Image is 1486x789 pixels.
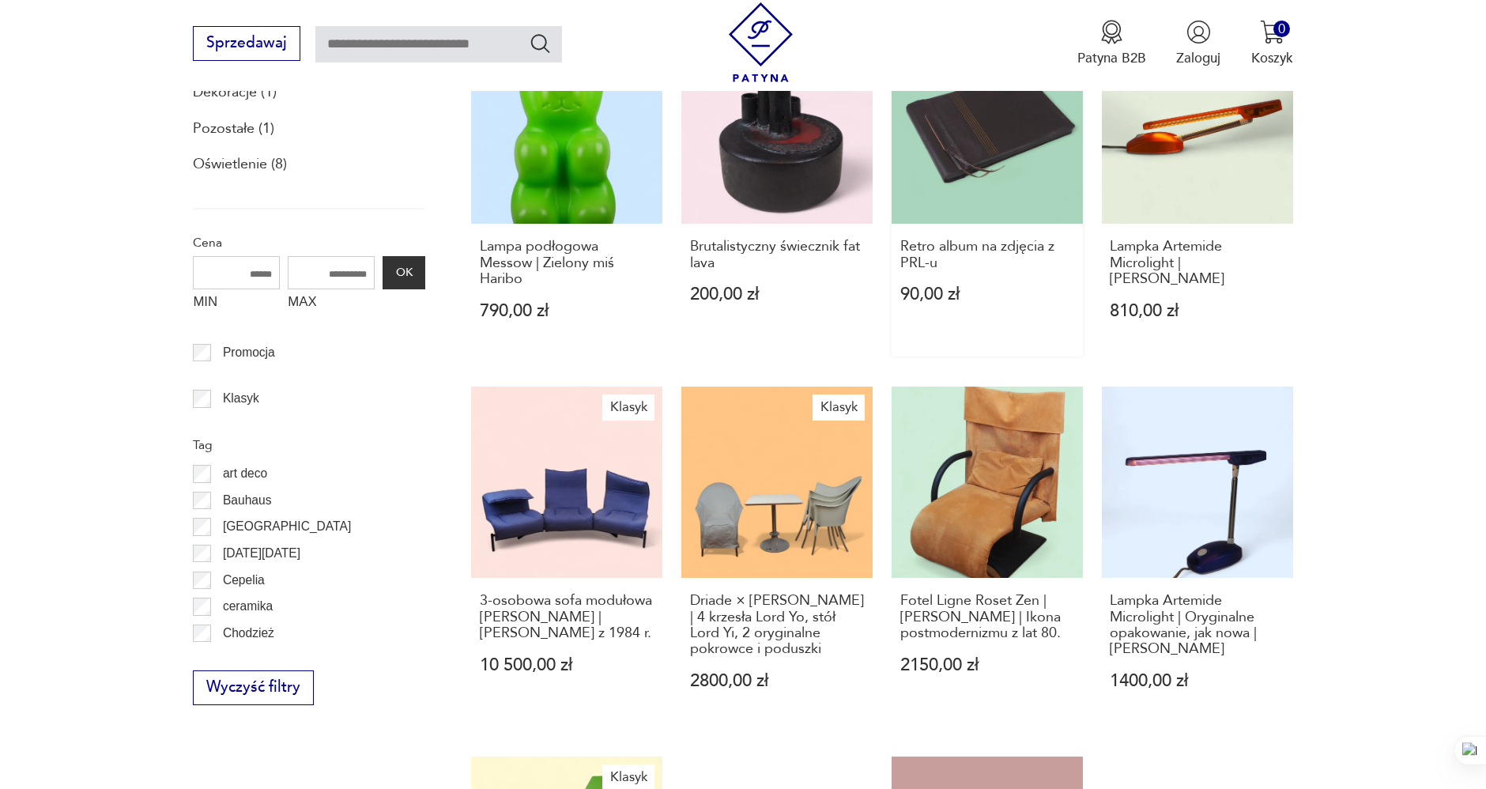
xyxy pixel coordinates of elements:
[193,26,300,61] button: Sprzedawaj
[193,38,300,51] a: Sprzedawaj
[529,32,552,55] button: Szukaj
[892,32,1083,356] a: Retro album na zdjęcia z PRL-uRetro album na zdjęcia z PRL-u90,00 zł
[383,256,425,289] button: OK
[1111,673,1284,689] p: 1400,00 zł
[193,151,287,178] a: Oświetlenie (8)
[681,32,873,356] a: Brutalistyczny świecznik fat lavaBrutalistyczny świecznik fat lava200,00 zł
[1111,239,1284,287] h3: Lampka Artemide Microlight | [PERSON_NAME]
[223,596,273,617] p: ceramika
[223,516,351,537] p: [GEOGRAPHIC_DATA]
[1176,49,1220,67] p: Zaloguj
[1077,49,1146,67] p: Patyna B2B
[1077,20,1146,67] a: Ikona medaluPatyna B2B
[193,670,313,705] button: Wyczyść filtry
[1273,21,1290,37] div: 0
[193,115,274,142] a: Pozostałe (1)
[223,463,267,484] p: art deco
[1077,20,1146,67] button: Patyna B2B
[1111,303,1284,319] p: 810,00 zł
[900,239,1074,271] h3: Retro album na zdjęcia z PRL-u
[288,289,375,319] label: MAX
[1251,20,1293,67] button: 0Koszyk
[900,286,1074,303] p: 90,00 zł
[1111,593,1284,658] h3: Lampka Artemide Microlight | Oryginalne opakowanie, jak nowa | [PERSON_NAME]
[223,543,300,564] p: [DATE][DATE]
[690,593,864,658] h3: Driade × [PERSON_NAME] | 4 krzesła Lord Yo, stół Lord Yi, 2 oryginalne pokrowce i poduszki
[480,593,654,641] h3: 3-osobowa sofa modułowa [PERSON_NAME] | [PERSON_NAME] z 1984 r.
[1260,20,1284,44] img: Ikona koszyka
[480,303,654,319] p: 790,00 zł
[223,388,259,409] p: Klasyk
[1251,49,1293,67] p: Koszyk
[480,657,654,674] p: 10 500,00 zł
[1186,20,1211,44] img: Ikonka użytkownika
[223,649,270,670] p: Ćmielów
[690,239,864,271] h3: Brutalistyczny świecznik fat lava
[900,593,1074,641] h3: Fotel Ligne Roset Zen | [PERSON_NAME] | Ikona postmodernizmu z lat 80.
[223,490,272,511] p: Bauhaus
[223,342,275,363] p: Promocja
[193,289,280,319] label: MIN
[1176,20,1220,67] button: Zaloguj
[690,673,864,689] p: 2800,00 zł
[690,286,864,303] p: 200,00 zł
[480,239,654,287] h3: Lampa podłogowa Messow | Zielony miś Haribo
[471,387,662,727] a: Klasyk3-osobowa sofa modułowa Cassina Veranda | Vico Magistretti z 1984 r.3-osobowa sofa modułowa...
[900,657,1074,674] p: 2150,00 zł
[193,435,425,455] p: Tag
[892,387,1083,727] a: Fotel Ligne Roset Zen | Claude Brisson | Ikona postmodernizmu z lat 80.Fotel Ligne Roset Zen | [P...
[681,387,873,727] a: KlasykDriade × Philippe Starck | 4 krzesła Lord Yo, stół Lord Yi, 2 oryginalne pokrowce i poduszk...
[1099,20,1124,44] img: Ikona medalu
[1102,32,1293,356] a: Lampka Artemide Microlight | Ernesto GismondiLampka Artemide Microlight | [PERSON_NAME]810,00 zł
[471,32,662,356] a: Lampa podłogowa Messow | Zielony miś HariboLampa podłogowa Messow | Zielony miś Haribo790,00 zł
[193,79,277,106] a: Dekoracje (1)
[223,570,265,591] p: Cepelia
[721,2,801,82] img: Patyna - sklep z meblami i dekoracjami vintage
[223,623,274,644] p: Chodzież
[193,232,425,253] p: Cena
[1102,387,1293,727] a: Lampka Artemide Microlight | Oryginalne opakowanie, jak nowa | Ernesto GismondiLampka Artemide Mi...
